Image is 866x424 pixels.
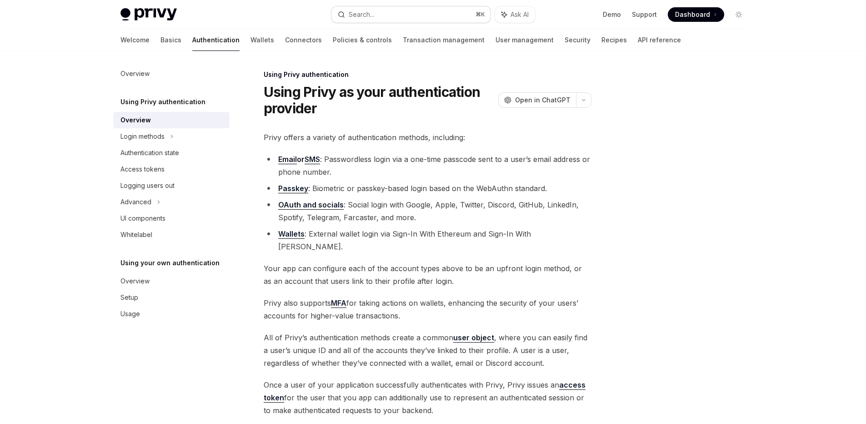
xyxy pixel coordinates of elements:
a: Wallets [278,229,305,239]
a: OAuth and socials [278,200,344,210]
a: User management [496,29,554,51]
a: Usage [113,306,230,322]
a: Recipes [601,29,627,51]
span: Open in ChatGPT [515,96,571,105]
div: Overview [120,115,151,126]
a: Demo [603,10,621,19]
a: API reference [638,29,681,51]
a: Whitelabel [113,227,230,243]
div: Using Privy authentication [264,70,591,79]
a: Overview [113,273,230,289]
button: Open in ChatGPT [498,92,576,108]
span: ⌘ K [476,11,485,18]
div: Setup [120,292,138,303]
div: Whitelabel [120,229,152,240]
a: Policies & controls [333,29,392,51]
a: Authentication state [113,145,230,161]
a: Connectors [285,29,322,51]
span: All of Privy’s authentication methods create a common , where you can easily find a user’s unique... [264,331,591,369]
a: SMS [305,155,320,164]
h5: Using your own authentication [120,257,220,268]
button: Toggle dark mode [731,7,746,22]
span: Privy also supports for taking actions on wallets, enhancing the security of your users’ accounts... [264,297,591,322]
a: Welcome [120,29,150,51]
span: Once a user of your application successfully authenticates with Privy, Privy issues an for the us... [264,379,591,417]
a: Overview [113,112,230,128]
a: Access tokens [113,161,230,177]
a: Wallets [250,29,274,51]
div: Usage [120,308,140,319]
h1: Using Privy as your authentication provider [264,84,495,116]
a: Overview [113,66,230,82]
a: Support [632,10,657,19]
div: Overview [120,68,150,79]
a: Email [278,155,297,164]
a: MFA [331,298,346,308]
button: Ask AI [495,6,535,23]
li: : Biometric or passkey-based login based on the WebAuthn standard. [264,182,591,195]
a: Logging users out [113,177,230,194]
div: Overview [120,276,150,287]
strong: or [278,155,320,164]
span: Dashboard [675,10,710,19]
span: Privy offers a variety of authentication methods, including: [264,131,591,144]
a: Dashboard [668,7,724,22]
a: UI components [113,210,230,227]
div: Login methods [120,131,165,142]
div: Access tokens [120,164,165,175]
a: Transaction management [403,29,485,51]
img: light logo [120,8,177,21]
li: : Passwordless login via a one-time passcode sent to a user’s email address or phone number. [264,153,591,178]
div: Search... [349,9,374,20]
a: Setup [113,289,230,306]
a: Basics [160,29,181,51]
li: : External wallet login via Sign-In With Ethereum and Sign-In With [PERSON_NAME]. [264,227,591,253]
button: Search...⌘K [331,6,491,23]
h5: Using Privy authentication [120,96,205,107]
span: Ask AI [511,10,529,19]
div: UI components [120,213,165,224]
div: Authentication state [120,147,179,158]
a: Passkey [278,184,308,193]
a: Authentication [192,29,240,51]
div: Advanced [120,197,151,207]
a: user object [453,333,494,343]
div: Logging users out [120,180,175,191]
li: : Social login with Google, Apple, Twitter, Discord, GitHub, LinkedIn, Spotify, Telegram, Farcast... [264,198,591,224]
span: Your app can configure each of the account types above to be an upfront login method, or as an ac... [264,262,591,288]
a: Security [565,29,591,51]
